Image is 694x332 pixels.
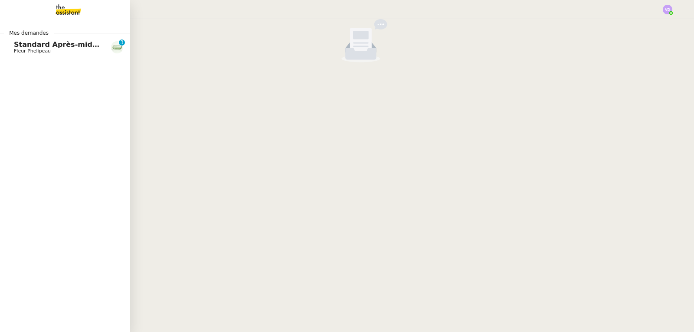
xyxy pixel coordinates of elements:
[119,39,125,46] nz-badge-sup: 3
[4,29,54,37] span: Mes demandes
[14,48,51,54] span: Fleur Phelipeau
[14,40,123,49] span: Standard Après-midi - DLAB
[111,41,123,53] img: 7f9b6497-4ade-4d5b-ae17-2cbe23708554
[120,39,124,47] p: 3
[663,5,672,14] img: svg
